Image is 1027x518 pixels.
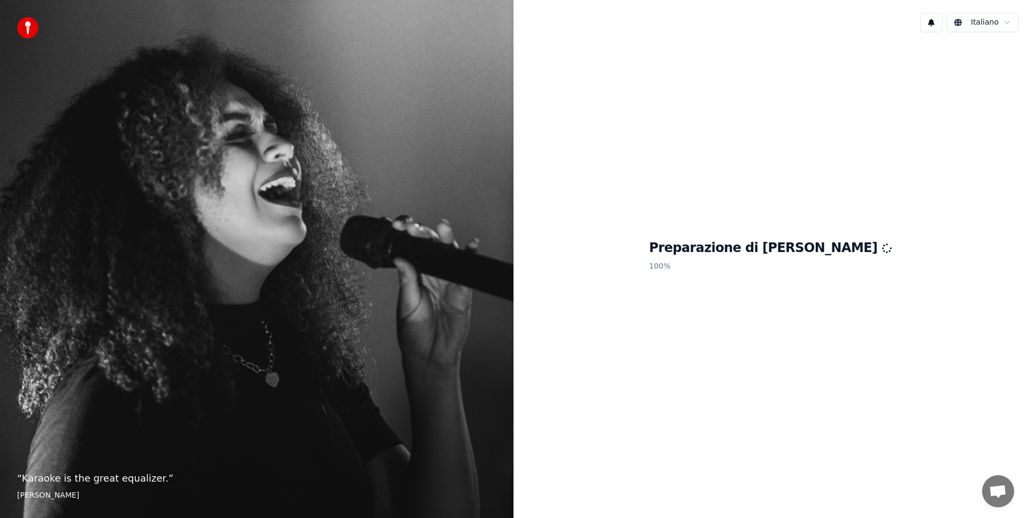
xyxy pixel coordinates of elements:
[17,17,39,39] img: youka
[17,471,496,486] p: “ Karaoke is the great equalizer. ”
[649,257,892,276] p: 100 %
[649,240,892,257] h1: Preparazione di [PERSON_NAME]
[982,475,1014,507] div: Aprire la chat
[17,490,496,501] footer: [PERSON_NAME]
